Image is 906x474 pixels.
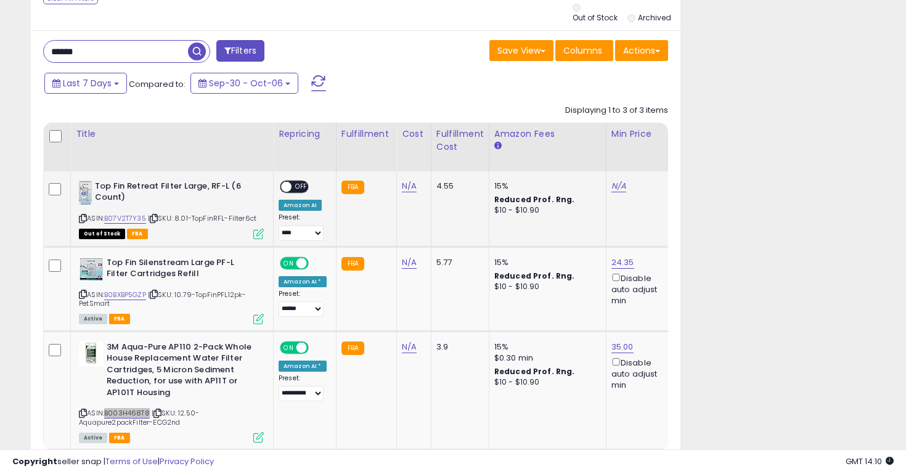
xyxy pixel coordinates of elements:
[611,180,626,192] a: N/A
[573,12,618,23] label: Out of Stock
[341,181,364,194] small: FBA
[436,128,484,153] div: Fulfillment Cost
[615,40,668,61] button: Actions
[79,257,104,282] img: 51a7UNt37QL._SL40_.jpg
[148,213,256,223] span: | SKU: 8.01-TopFinRFL-Filter6ct
[494,353,597,364] div: $0.30 min
[209,77,283,89] span: Sep-30 - Oct-06
[79,408,199,427] span: | SKU: 12.50-Aquapure2packFilter-ECG2nd
[12,456,214,468] div: seller snap | |
[79,229,125,239] span: All listings that are currently out of stock and unavailable for purchase on Amazon
[402,180,417,192] a: N/A
[160,456,214,467] a: Privacy Policy
[638,12,671,23] label: Archived
[494,194,575,205] b: Reduced Prof. Rng.
[436,181,480,192] div: 4.55
[402,341,417,353] a: N/A
[279,200,322,211] div: Amazon AI
[79,181,92,205] img: 41zy1sro7HL._SL40_.jpg
[341,257,364,271] small: FBA
[79,181,264,238] div: ASIN:
[494,257,597,268] div: 15%
[79,314,107,324] span: All listings currently available for purchase on Amazon
[104,290,146,300] a: B0BXBP5GZP
[563,44,602,57] span: Columns
[494,128,601,141] div: Amazon Fees
[494,141,502,152] small: Amazon Fees.
[341,128,391,141] div: Fulfillment
[494,181,597,192] div: 15%
[494,282,597,292] div: $10 - $10.90
[12,456,57,467] strong: Copyright
[105,456,158,467] a: Terms of Use
[79,257,264,323] div: ASIN:
[107,341,256,402] b: 3M Aqua-Pure AP110 2-Pack Whole House Replacement Water Filter Cartridges, 5 Micron Sediment Redu...
[611,356,671,391] div: Disable auto adjust min
[95,181,245,206] b: Top Fin Retreat Filter Large, RF-L (6 Count)
[307,342,327,353] span: OFF
[279,213,327,241] div: Preset:
[494,205,597,216] div: $10 - $10.90
[279,374,327,402] div: Preset:
[402,128,426,141] div: Cost
[281,342,296,353] span: ON
[279,361,327,372] div: Amazon AI *
[281,258,296,268] span: ON
[279,290,327,317] div: Preset:
[63,77,112,89] span: Last 7 Days
[109,314,130,324] span: FBA
[611,256,634,269] a: 24.35
[292,181,311,192] span: OFF
[436,341,480,353] div: 3.9
[79,341,264,442] div: ASIN:
[107,257,256,283] b: Top Fin Silenstream Large PF-L Filter Cartridges Refill
[79,433,107,443] span: All listings currently available for purchase on Amazon
[436,257,480,268] div: 5.77
[190,73,298,94] button: Sep-30 - Oct-06
[307,258,327,268] span: OFF
[104,408,150,419] a: B003H468T8
[611,341,634,353] a: 35.00
[489,40,553,61] button: Save View
[216,40,264,62] button: Filters
[79,290,247,308] span: | SKU: 10.79-TopFinPFL12pk-PetSmart
[555,40,613,61] button: Columns
[341,341,364,355] small: FBA
[127,229,148,239] span: FBA
[279,276,327,287] div: Amazon AI *
[402,256,417,269] a: N/A
[129,78,186,90] span: Compared to:
[104,213,146,224] a: B07V2T7Y35
[611,128,675,141] div: Min Price
[44,73,127,94] button: Last 7 Days
[494,377,597,388] div: $10 - $10.90
[494,341,597,353] div: 15%
[79,341,104,366] img: 41vKr0Iu8DL._SL40_.jpg
[279,128,331,141] div: Repricing
[611,271,671,307] div: Disable auto adjust min
[494,366,575,377] b: Reduced Prof. Rng.
[494,271,575,281] b: Reduced Prof. Rng.
[109,433,130,443] span: FBA
[565,105,668,116] div: Displaying 1 to 3 of 3 items
[76,128,268,141] div: Title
